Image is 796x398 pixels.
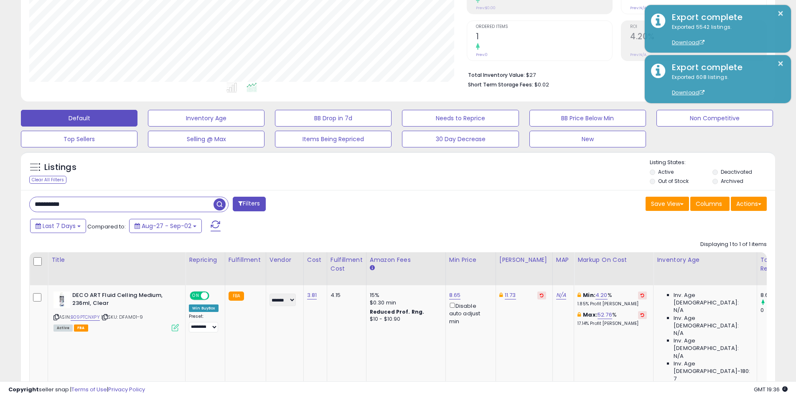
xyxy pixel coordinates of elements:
[666,23,785,47] div: Exported 5542 listings.
[658,177,689,185] label: Out of Stock
[556,256,570,264] div: MAP
[577,256,650,264] div: Markup on Cost
[731,197,767,211] button: Actions
[505,291,516,299] a: 11.73
[8,385,39,393] strong: Copyright
[29,176,66,184] div: Clear All Filters
[331,292,360,299] div: 4.15
[43,222,76,230] span: Last 7 Days
[21,131,137,147] button: Top Sellers
[529,131,646,147] button: New
[499,256,549,264] div: [PERSON_NAME]
[449,256,492,264] div: Min Price
[672,89,704,96] a: Download
[583,291,595,299] b: Min:
[53,292,70,308] img: 41VI3PXaYkL._SL40_.jpg
[777,58,784,69] button: ×
[142,222,191,230] span: Aug-27 - Sep-02
[650,159,775,167] p: Listing States:
[674,352,684,360] span: N/A
[754,385,788,393] span: 2025-09-11 19:36 GMT
[53,292,179,330] div: ASIN:
[760,292,794,299] div: 8.65
[108,385,145,393] a: Privacy Policy
[307,256,323,264] div: Cost
[690,197,730,211] button: Columns
[700,241,767,248] div: Displaying 1 to 1 of 1 items
[21,110,137,127] button: Default
[370,292,439,299] div: 15%
[87,223,126,231] span: Compared to:
[666,74,785,97] div: Exported 608 listings.
[370,264,375,272] small: Amazon Fees.
[577,311,647,327] div: %
[129,219,202,233] button: Aug-27 - Sep-02
[577,321,647,327] p: 17.14% Profit [PERSON_NAME]
[760,307,794,314] div: 0
[233,197,265,211] button: Filters
[577,292,647,307] div: %
[208,292,221,299] span: OFF
[646,197,689,211] button: Save View
[476,52,488,57] small: Prev: 0
[370,256,442,264] div: Amazon Fees
[534,81,549,89] span: $0.02
[468,81,533,88] b: Short Term Storage Fees:
[370,299,439,307] div: $0.30 min
[449,301,489,325] div: Disable auto adjust min
[556,291,566,299] a: N/A
[270,256,300,264] div: Vendor
[74,324,88,332] span: FBA
[229,256,262,264] div: Fulfillment
[656,110,773,127] button: Non Competitive
[672,39,704,46] a: Download
[574,252,654,285] th: The percentage added to the cost of goods (COGS) that forms the calculator for Min & Max prices.
[191,292,201,299] span: ON
[402,131,519,147] button: 30 Day Decrease
[307,291,317,299] a: 3.81
[370,316,439,323] div: $10 - $10.90
[402,110,519,127] button: Needs to Reprice
[189,256,221,264] div: Repricing
[674,375,676,383] span: 7
[674,292,750,307] span: Inv. Age [DEMOGRAPHIC_DATA]:
[468,71,525,79] b: Total Inventory Value:
[101,314,143,320] span: | SKU: DFAM01-9
[468,69,760,79] li: $27
[30,219,86,233] button: Last 7 Days
[674,330,684,337] span: N/A
[657,256,753,264] div: Inventory Age
[275,110,392,127] button: BB Drop in 7d
[583,311,598,319] b: Max:
[476,5,496,10] small: Prev: $0.00
[189,314,219,332] div: Preset:
[721,168,752,175] label: Deactivated
[148,131,264,147] button: Selling @ Max
[721,177,743,185] label: Archived
[331,256,363,273] div: Fulfillment Cost
[449,291,461,299] a: 8.65
[476,25,612,29] span: Ordered Items
[777,8,784,19] button: ×
[72,292,174,309] b: DECO ART Fluid Celling Medium, 236ml, Clear
[53,324,73,332] span: All listings currently available for purchase on Amazon
[229,292,244,301] small: FBA
[674,337,750,352] span: Inv. Age [DEMOGRAPHIC_DATA]:
[275,131,392,147] button: Items Being Repriced
[44,162,76,173] h5: Listings
[8,386,145,394] div: seller snap | |
[577,301,647,307] p: 1.85% Profit [PERSON_NAME]
[666,11,785,23] div: Export complete
[630,32,766,43] h2: 4.20%
[71,385,107,393] a: Terms of Use
[51,256,182,264] div: Title
[630,52,646,57] small: Prev: N/A
[658,168,674,175] label: Active
[148,110,264,127] button: Inventory Age
[760,256,791,273] div: Total Rev.
[674,314,750,330] span: Inv. Age [DEMOGRAPHIC_DATA]:
[630,5,646,10] small: Prev: N/A
[696,200,722,208] span: Columns
[666,61,785,74] div: Export complete
[370,308,425,315] b: Reduced Prof. Rng.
